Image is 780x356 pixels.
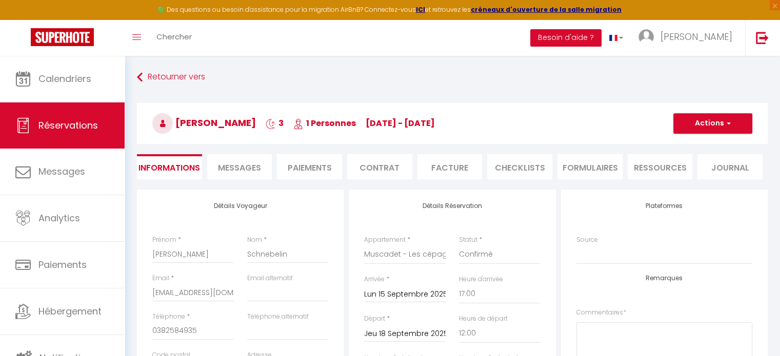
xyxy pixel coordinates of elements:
[38,72,91,85] span: Calendriers
[38,258,87,271] span: Paiements
[487,154,552,179] li: CHECKLISTS
[631,20,745,56] a: ... [PERSON_NAME]
[152,202,328,210] h4: Détails Voyageur
[152,312,185,322] label: Téléphone
[247,235,262,245] label: Nom
[364,202,540,210] h4: Détails Réservation
[459,314,508,324] label: Heure de départ
[417,154,483,179] li: Facture
[576,308,626,318] label: Commentaires
[266,117,284,129] span: 3
[557,154,623,179] li: FORMULAIRES
[38,119,98,132] span: Réservations
[471,5,622,14] a: créneaux d'ouverture de la salle migration
[293,117,356,129] span: 1 Personnes
[459,235,477,245] label: Statut
[38,165,85,178] span: Messages
[149,20,199,56] a: Chercher
[459,275,503,284] label: Heure d'arrivée
[366,117,435,129] span: [DATE] - [DATE]
[638,29,654,45] img: ...
[661,30,732,43] span: [PERSON_NAME]
[152,116,256,129] span: [PERSON_NAME]
[697,154,763,179] li: Journal
[347,154,412,179] li: Contrat
[364,314,385,324] label: Départ
[576,275,752,282] h4: Remarques
[152,274,169,283] label: Email
[38,212,80,224] span: Analytics
[247,312,309,322] label: Téléphone alternatif
[152,235,176,245] label: Prénom
[628,154,693,179] li: Ressources
[576,235,598,245] label: Source
[530,29,602,47] button: Besoin d'aide ?
[156,31,192,42] span: Chercher
[277,154,342,179] li: Paiements
[247,274,293,283] label: Email alternatif
[137,154,202,179] li: Informations
[31,28,94,46] img: Super Booking
[364,275,385,284] label: Arrivée
[756,31,769,44] img: logout
[416,5,425,14] a: ICI
[8,4,39,35] button: Ouvrir le widget de chat LiveChat
[38,305,102,318] span: Hébergement
[673,113,752,134] button: Actions
[364,235,406,245] label: Appartement
[137,68,768,87] a: Retourner vers
[218,162,261,174] span: Messages
[576,202,752,210] h4: Plateformes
